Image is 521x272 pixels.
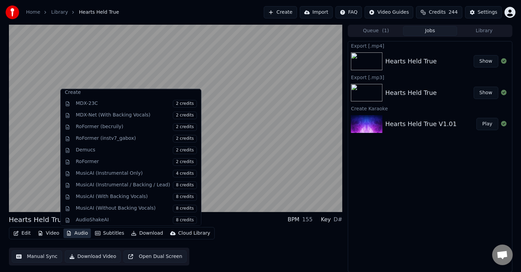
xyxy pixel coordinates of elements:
nav: breadcrumb [26,9,119,16]
button: Show [474,87,498,99]
div: RoFormer [76,158,197,166]
button: Import [300,6,333,18]
div: Create Karaoke [348,104,512,112]
button: Manual Sync [12,250,62,263]
button: Credits244 [416,6,462,18]
div: MusicAI (Instrumental / Backing / Lead) [76,182,197,189]
div: 155 [302,215,313,224]
span: 2 credits [173,123,197,131]
div: Demucs [76,147,197,154]
span: Credits [429,9,446,16]
span: 2 credits [173,100,197,108]
button: Play [476,118,498,130]
div: Key [321,215,331,224]
button: Video Guides [365,6,413,18]
button: Edit [11,228,34,238]
span: 8 credits [173,182,197,189]
span: 2 credits [173,147,197,154]
span: Hearts Held True [79,9,119,16]
div: MusicAI (Without Backing Vocals) [76,205,197,212]
button: Library [457,26,511,36]
div: Hearts Held True [385,88,437,98]
button: FAQ [335,6,362,18]
a: Library [51,9,68,16]
button: Subtitles [92,228,127,238]
button: Download Video [65,250,121,263]
div: MusicAI (With Backing Vocals) [76,193,197,201]
button: Create [264,6,297,18]
span: ( 1 ) [382,27,389,34]
span: 8 credits [173,205,197,212]
span: 2 credits [173,135,197,143]
div: MDX-Net (With Backing Vocals) [76,112,197,119]
div: Hearts Held True [9,215,66,224]
button: Settings [465,6,502,18]
div: MusicAI (Instrumental Only) [76,170,197,177]
div: AudioShakeAI [76,217,197,224]
button: Open Dual Screen [123,250,187,263]
span: 2 credits [173,112,197,119]
div: Cloud Library [178,230,210,237]
div: RoFormer (instv7_gabox) [76,135,197,143]
div: Export [.mp3] [348,73,512,81]
div: Hearts Held True [385,57,437,66]
button: Download [128,228,166,238]
div: Settings [478,9,497,16]
div: D# [334,215,343,224]
a: Home [26,9,40,16]
span: 8 credits [173,217,197,224]
button: Jobs [403,26,457,36]
span: 244 [449,9,458,16]
div: Create [65,89,197,96]
div: MDX-23C [76,100,197,108]
div: BPM [288,215,299,224]
button: Queue [349,26,403,36]
button: Video [35,228,62,238]
span: 4 credits [173,170,197,177]
span: 8 credits [173,193,197,201]
span: 2 credits [173,158,197,166]
div: Export [.mp4] [348,41,512,50]
div: RoFormer (becruily) [76,123,197,131]
div: Open chat [492,245,513,265]
div: Hearts Held True V1.01 [385,119,457,129]
img: youka [5,5,19,19]
button: Show [474,55,498,67]
button: Audio [63,228,91,238]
